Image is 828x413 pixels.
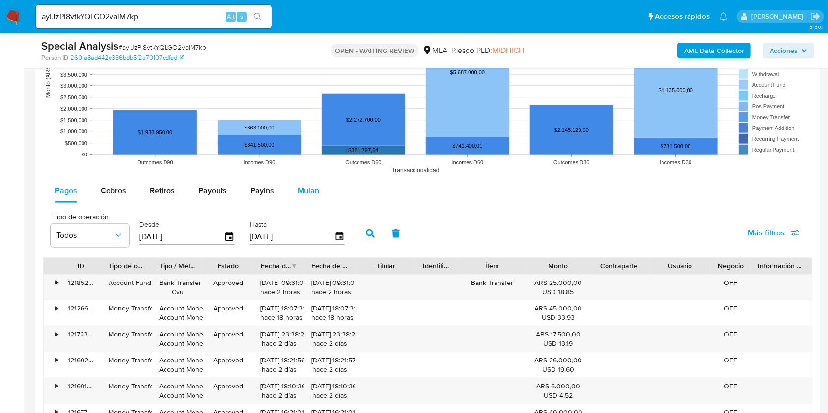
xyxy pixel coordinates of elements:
[70,53,184,62] a: 2601a8ad442e336bdb5f2a70107cdfed
[240,12,243,21] span: s
[331,44,418,57] p: OPEN - WAITING REVIEW
[227,12,235,21] span: Alt
[751,12,807,21] p: juanbautista.fernandez@mercadolibre.com
[41,53,68,62] b: Person ID
[41,38,118,53] b: Special Analysis
[809,23,823,31] span: 3.150.1
[677,43,751,58] button: AML Data Collector
[422,45,447,56] div: MLA
[810,11,821,22] a: Salir
[36,10,272,23] input: Buscar usuario o caso...
[655,11,710,22] span: Accesos rápidos
[492,45,524,56] span: MIDHIGH
[684,43,744,58] b: AML Data Collector
[770,43,798,58] span: Acciones
[451,45,524,56] span: Riesgo PLD:
[118,42,206,52] span: # aylJzPl8vtkYQLGO2vaiM7kp
[719,12,728,21] a: Notificaciones
[248,10,268,24] button: search-icon
[763,43,814,58] button: Acciones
